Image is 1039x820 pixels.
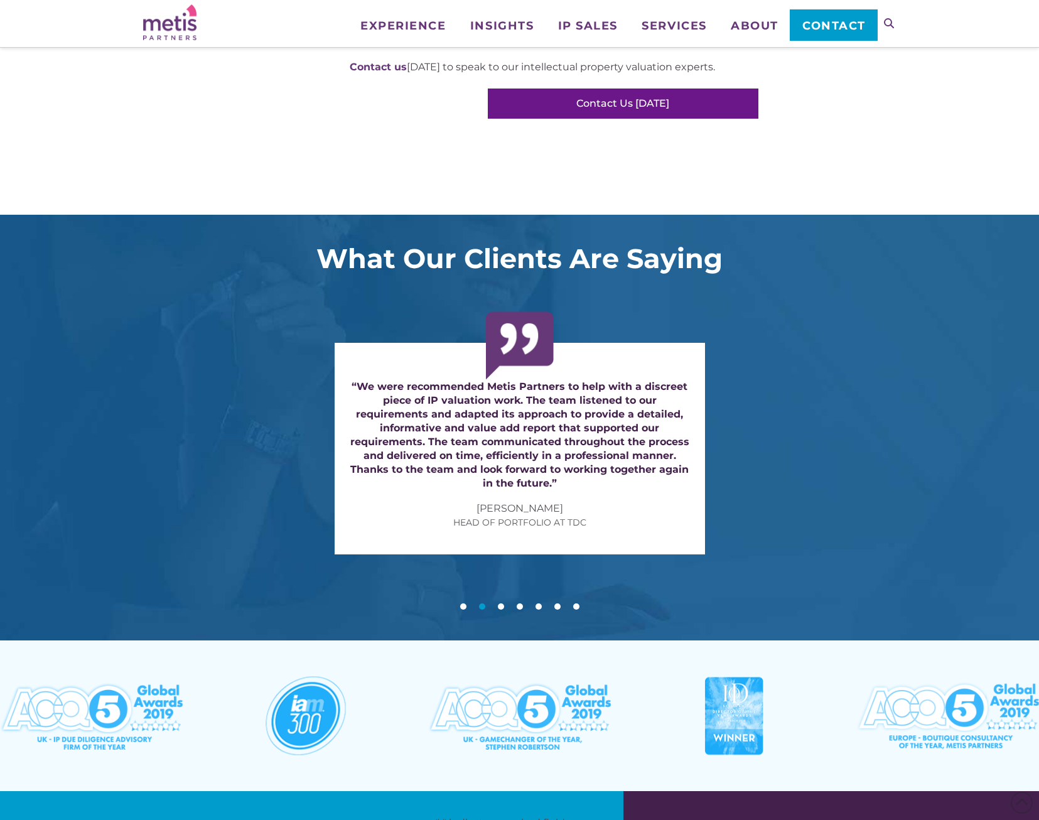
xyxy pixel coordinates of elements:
[802,20,866,31] span: Contact
[486,311,554,380] img: test-qt.png
[856,682,1039,750] img: ACQ5 – Europe – Boutique Consultancy of the Year, Metis Partners – 2019
[350,61,407,73] a: Contact us
[731,20,778,31] span: About
[488,89,758,119] a: Contact Us [DATE]
[470,20,534,31] span: Insights
[704,677,763,755] img: Director of The Year Awards
[350,60,896,73] p: [DATE] to speak to our intellectual property valuation experts.
[790,9,877,41] a: Contact
[428,682,611,749] img: ACQ5 – UK – Gamechanger of the Year, Stephen Robertson – 2019
[347,515,692,529] div: Head of Portfolio at TDC
[266,677,345,755] img: IAM 300
[360,20,446,31] span: Experience
[1011,792,1033,814] span: Back to Top
[347,502,692,515] div: [PERSON_NAME]
[642,20,706,31] span: Services
[558,20,618,31] span: IP Sales
[347,380,692,490] div: “We were recommended Metis Partners to help with a discreet piece of IP valuation work. The team ...
[143,4,196,40] img: Metis Partners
